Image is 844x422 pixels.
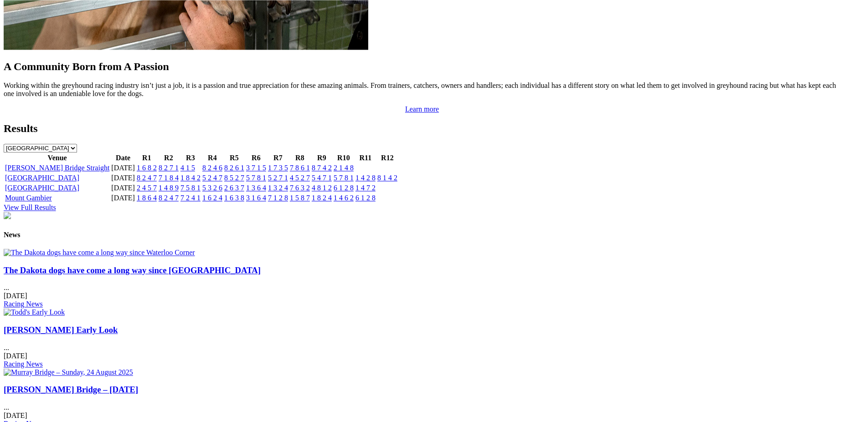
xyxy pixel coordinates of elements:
[312,174,332,182] a: 5 4 7 1
[5,153,110,163] th: Venue
[4,81,840,98] p: Working within the greyhound racing industry isn’t just a job, it is a passion and true appreciat...
[405,105,439,113] a: Learn more
[312,184,332,192] a: 4 8 1 2
[5,164,109,172] a: [PERSON_NAME] Bridge Straight
[180,153,201,163] th: R3
[355,153,376,163] th: R11
[4,292,27,300] span: [DATE]
[5,194,52,202] a: Mount Gambier
[224,184,244,192] a: 2 6 3 7
[334,174,354,182] a: 5 7 8 1
[246,184,266,192] a: 1 3 6 4
[4,265,261,275] a: The Dakota dogs have come a long way since [GEOGRAPHIC_DATA]
[268,153,288,163] th: R7
[224,153,245,163] th: R5
[334,194,354,202] a: 1 4 6 2
[290,194,310,202] a: 1 5 8 7
[137,174,157,182] a: 8 2 4 7
[137,164,157,172] a: 1 6 8 2
[4,300,43,308] a: Racing News
[4,352,27,360] span: [DATE]
[180,164,195,172] a: 4 1 5
[268,174,288,182] a: 5 2 7 1
[111,163,135,173] td: [DATE]
[355,194,376,202] a: 6 1 2 8
[159,194,179,202] a: 8 2 4 7
[4,249,195,257] img: The Dakota dogs have come a long way since Waterloo Corner
[4,61,840,73] h2: A Community Born from A Passion
[180,184,201,192] a: 7 5 8 1
[137,184,157,192] a: 2 4 5 7
[224,164,244,172] a: 8 2 6 1
[312,164,332,172] a: 8 7 4 2
[111,153,135,163] th: Date
[159,174,179,182] a: 7 1 8 4
[4,412,27,419] span: [DATE]
[246,174,266,182] a: 5 7 8 1
[202,194,222,202] a: 1 6 2 4
[180,194,201,202] a: 7 2 4 1
[334,164,354,172] a: 2 1 4 8
[202,184,222,192] a: 5 3 2 6
[268,164,288,172] a: 1 7 3 5
[111,183,135,193] td: [DATE]
[268,184,288,192] a: 1 3 2 4
[4,265,840,309] div: ...
[202,153,223,163] th: R4
[290,174,310,182] a: 4 5 2 7
[377,153,398,163] th: R12
[355,174,376,182] a: 1 4 2 8
[290,184,310,192] a: 7 6 3 2
[5,174,79,182] a: [GEOGRAPHIC_DATA]
[202,174,222,182] a: 5 2 4 7
[268,194,288,202] a: 7 1 2 8
[111,173,135,183] td: [DATE]
[4,231,840,239] h4: News
[224,194,244,202] a: 1 6 3 8
[4,325,118,335] a: [PERSON_NAME] Early Look
[246,153,267,163] th: R6
[311,153,332,163] th: R9
[4,308,65,316] img: Todd's Early Look
[4,325,840,368] div: ...
[202,164,222,172] a: 8 2 4 6
[334,184,354,192] a: 6 1 2 8
[4,385,138,394] a: [PERSON_NAME] Bridge – [DATE]
[246,194,266,202] a: 3 1 6 4
[290,164,310,172] a: 7 8 6 1
[159,164,179,172] a: 8 2 7 1
[333,153,354,163] th: R10
[4,212,11,219] img: chasers_homepage.jpg
[159,184,179,192] a: 1 4 8 9
[180,174,201,182] a: 1 8 4 2
[224,174,244,182] a: 8 5 2 7
[158,153,179,163] th: R2
[136,153,157,163] th: R1
[4,360,43,368] a: Racing News
[4,368,133,376] img: Murray Bridge – Sunday, 24 August 2025
[4,122,840,135] h2: Results
[377,174,397,182] a: 8 1 4 2
[289,153,310,163] th: R8
[246,164,266,172] a: 3 7 1 5
[4,203,56,211] a: View Full Results
[137,194,157,202] a: 1 8 6 4
[111,193,135,203] td: [DATE]
[5,184,79,192] a: [GEOGRAPHIC_DATA]
[355,184,376,192] a: 1 4 7 2
[312,194,332,202] a: 1 8 2 4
